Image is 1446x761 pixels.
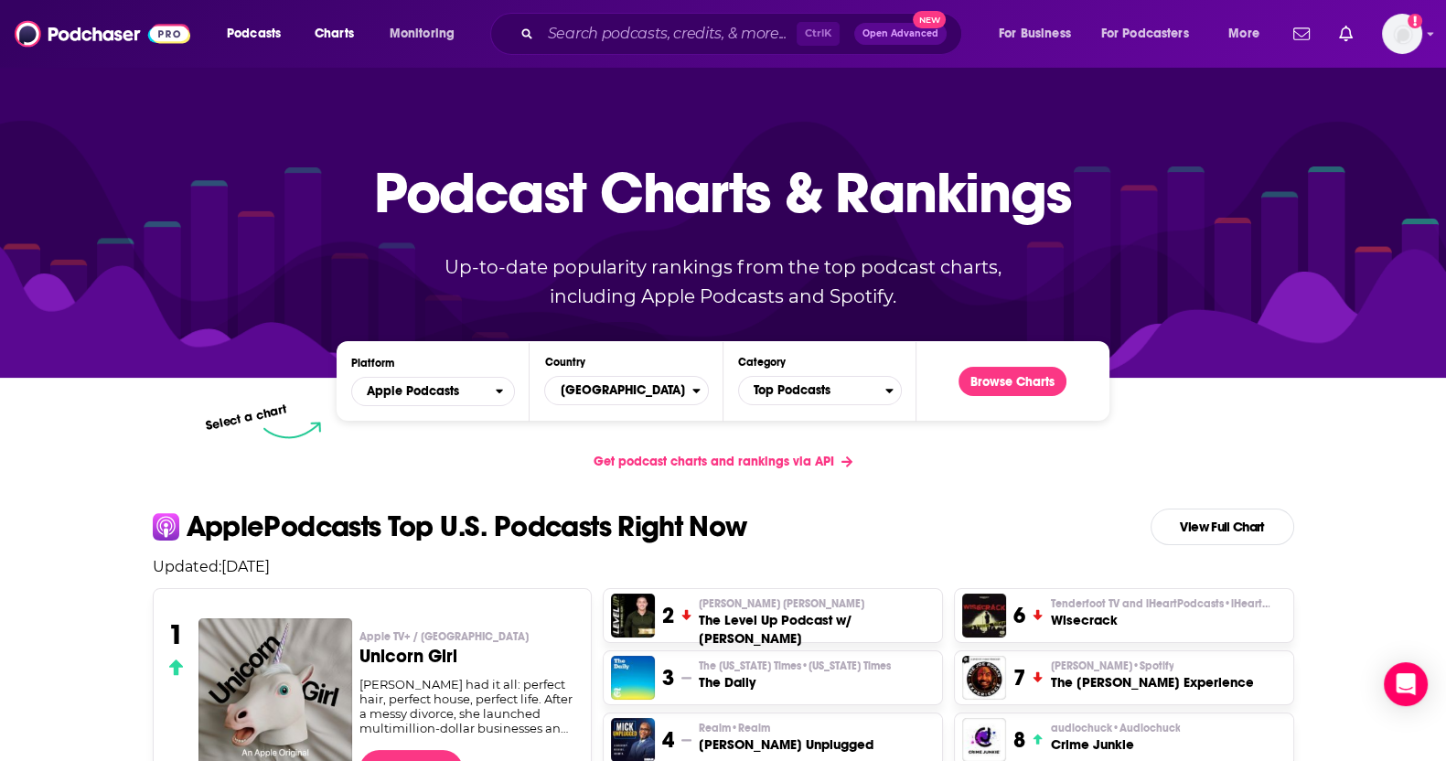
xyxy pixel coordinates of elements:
h3: Wisecrack [1050,611,1269,629]
button: Show profile menu [1382,14,1422,54]
span: Get podcast charts and rankings via API [594,454,834,469]
img: apple Icon [153,513,179,540]
a: [PERSON_NAME] [PERSON_NAME]The Level Up Podcast w/ [PERSON_NAME] [699,596,934,648]
a: Get podcast charts and rankings via API [579,439,867,484]
img: The Level Up Podcast w/ Paul Alex [611,594,655,638]
a: audiochuck•AudiochuckCrime Junkie [1050,721,1180,754]
span: Realm [699,721,770,735]
span: [PERSON_NAME] [1050,659,1173,673]
button: Open AdvancedNew [854,23,947,45]
span: • Realm [731,722,770,734]
input: Search podcasts, credits, & more... [541,19,797,48]
a: Apple TV+ / [GEOGRAPHIC_DATA]Unicorn Girl [359,629,576,677]
span: Podcasts [227,21,281,47]
span: For Business [999,21,1071,47]
div: Search podcasts, credits, & more... [508,13,980,55]
h3: 8 [1013,726,1025,754]
h3: 6 [1013,602,1025,629]
p: The New York Times • New York Times [699,659,891,673]
button: open menu [1089,19,1216,48]
p: Realm • Realm [699,721,873,735]
img: select arrow [263,422,321,439]
h3: 2 [662,602,674,629]
h3: The [PERSON_NAME] Experience [1050,673,1253,691]
span: Monitoring [390,21,455,47]
button: Countries [544,376,708,405]
h3: The Level Up Podcast w/ [PERSON_NAME] [699,611,934,648]
span: The [US_STATE] Times [699,659,891,673]
span: • Audiochuck [1111,722,1180,734]
span: • [US_STATE] Times [801,659,891,672]
h2: Platforms [351,377,515,406]
span: Top Podcasts [739,375,885,406]
p: Tenderfoot TV and iHeartPodcasts • iHeartRadio [1050,596,1269,611]
h3: 3 [662,664,674,691]
div: [PERSON_NAME] had it all: perfect hair, perfect house, perfect life. After a messy divorce, she l... [359,677,576,735]
span: Apple Podcasts [367,385,459,398]
img: Podchaser - Follow, Share and Rate Podcasts [15,16,190,51]
a: Tenderfoot TV and iHeartPodcasts•iHeartRadioWisecrack [1050,596,1269,629]
h3: Unicorn Girl [359,648,576,666]
span: For Podcasters [1101,21,1189,47]
span: [GEOGRAPHIC_DATA] [545,375,691,406]
h3: 7 [1013,664,1025,691]
span: Charts [315,21,354,47]
span: • Spotify [1131,659,1173,672]
a: Realm•Realm[PERSON_NAME] Unplugged [699,721,873,754]
button: open menu [351,377,515,406]
span: New [913,11,946,28]
p: Up-to-date popularity rankings from the top podcast charts, including Apple Podcasts and Spotify. [409,252,1038,311]
button: open menu [986,19,1094,48]
img: The Joe Rogan Experience [962,656,1006,700]
span: [PERSON_NAME] [PERSON_NAME] [699,596,864,611]
a: View Full Chart [1151,509,1294,545]
span: Ctrl K [797,22,840,46]
p: Paul Alex Espinoza [699,596,934,611]
p: Apple TV+ / Seven Hills [359,629,576,644]
img: The Daily [611,656,655,700]
h3: The Daily [699,673,891,691]
p: Podcast Charts & Rankings [374,133,1072,252]
button: open menu [377,19,478,48]
h3: 4 [662,726,674,754]
button: open menu [1216,19,1282,48]
span: Tenderfoot TV and iHeartPodcasts [1050,596,1269,611]
div: Open Intercom Messenger [1384,662,1428,706]
span: Open Advanced [862,29,938,38]
button: Categories [738,376,902,405]
p: Updated: [DATE] [138,558,1309,575]
a: Charts [303,19,365,48]
a: The [US_STATE] Times•[US_STATE] TimesThe Daily [699,659,891,691]
span: audiochuck [1050,721,1180,735]
a: Show notifications dropdown [1332,18,1360,49]
img: User Profile [1382,14,1422,54]
h3: 1 [168,618,184,651]
a: [PERSON_NAME]•SpotifyThe [PERSON_NAME] Experience [1050,659,1253,691]
span: More [1228,21,1259,47]
button: Browse Charts [959,367,1066,396]
h3: Crime Junkie [1050,735,1180,754]
img: Wisecrack [962,594,1006,638]
svg: Add a profile image [1408,14,1422,28]
p: Select a chart [205,402,289,434]
h3: [PERSON_NAME] Unplugged [699,735,873,754]
span: • iHeartRadio [1223,597,1291,610]
span: Logged in as hjones [1382,14,1422,54]
button: open menu [214,19,305,48]
p: Apple Podcasts Top U.S. Podcasts Right Now [187,512,747,541]
span: Apple TV+ / [GEOGRAPHIC_DATA] [359,629,529,644]
a: Show notifications dropdown [1286,18,1317,49]
p: Joe Rogan • Spotify [1050,659,1253,673]
p: audiochuck • Audiochuck [1050,721,1180,735]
